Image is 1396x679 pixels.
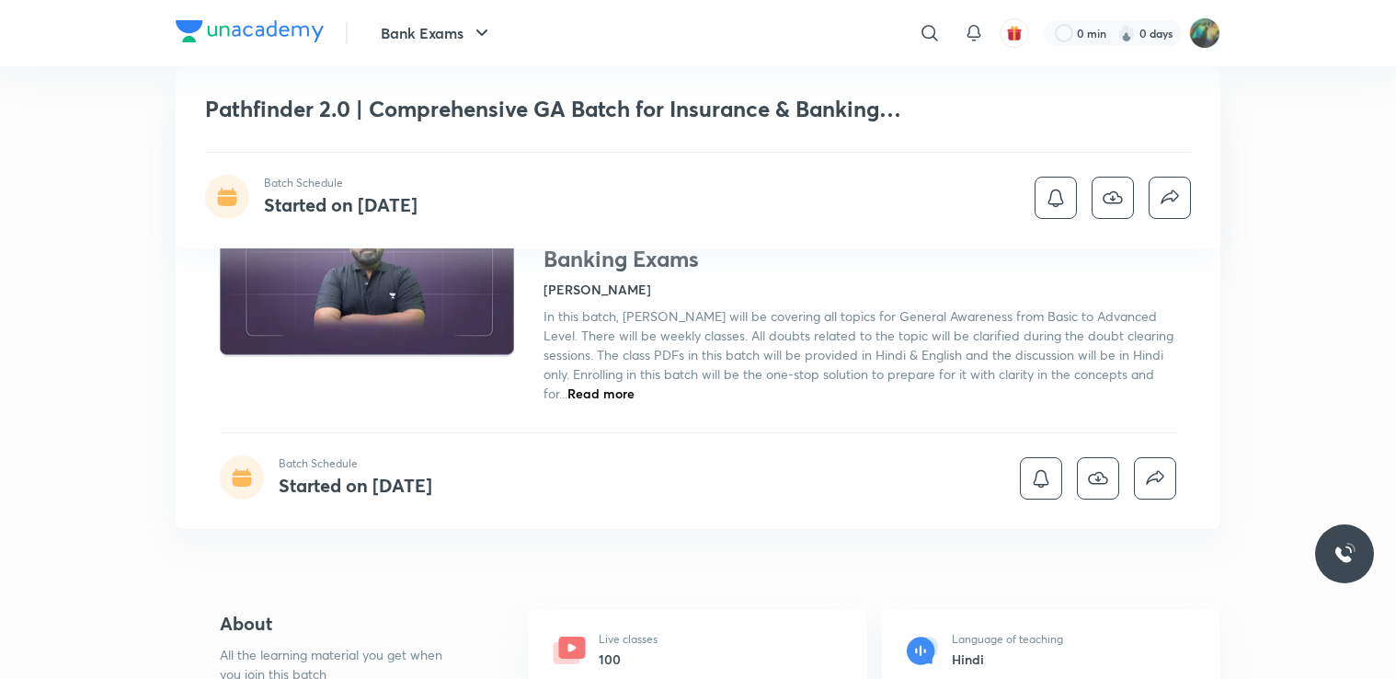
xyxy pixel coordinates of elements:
p: Batch Schedule [279,455,432,472]
p: Language of teaching [952,631,1063,648]
p: Live classes [599,631,658,648]
img: Company Logo [176,20,324,42]
h4: Started on [DATE] [264,192,418,217]
h4: [PERSON_NAME] [544,280,651,299]
button: avatar [1000,18,1029,48]
h4: About [220,610,470,638]
img: ttu [1333,543,1356,565]
h6: Hindi [952,650,1063,669]
h1: Pathfinder 2.0 | Comprehensive GA Batch for Insurance & Banking Exams [544,219,1176,272]
a: Company Logo [176,20,324,47]
h1: Pathfinder 2.0 | Comprehensive GA Batch for Insurance & Banking Exams [205,96,925,122]
img: aayushi patil [1189,17,1220,49]
img: avatar [1006,25,1023,41]
img: Thumbnail [217,190,517,359]
span: Read more [567,385,635,402]
h4: Started on [DATE] [279,473,432,498]
h6: 100 [599,650,658,669]
img: streak [1117,24,1136,42]
p: Batch Schedule [264,175,418,191]
span: In this batch, [PERSON_NAME] will be covering all topics for General Awareness from Basic to Adva... [544,307,1173,402]
button: Bank Exams [370,15,504,52]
